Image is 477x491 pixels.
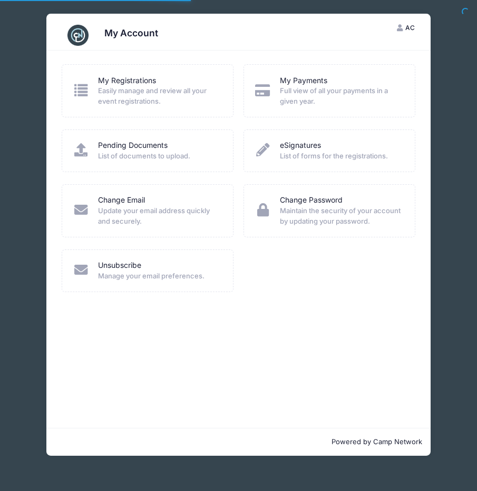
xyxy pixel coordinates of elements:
a: My Payments [280,75,327,86]
a: Pending Documents [98,140,168,151]
a: Change Email [98,195,145,206]
span: Update your email address quickly and securely. [98,206,219,226]
a: eSignatures [280,140,321,151]
span: List of forms for the registrations. [280,151,401,162]
h3: My Account [104,28,158,39]
button: AC [387,19,424,37]
a: Change Password [280,195,343,206]
span: Full view of all your payments in a given year. [280,86,401,106]
span: Easily manage and review all your event registrations. [98,86,219,106]
a: My Registrations [98,75,156,86]
a: Unsubscribe [98,260,141,271]
img: CampNetwork [67,25,89,46]
span: Manage your email preferences. [98,271,219,282]
span: AC [405,24,415,32]
p: Powered by Camp Network [55,437,422,447]
span: List of documents to upload. [98,151,219,162]
span: Maintain the security of your account by updating your password. [280,206,401,226]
